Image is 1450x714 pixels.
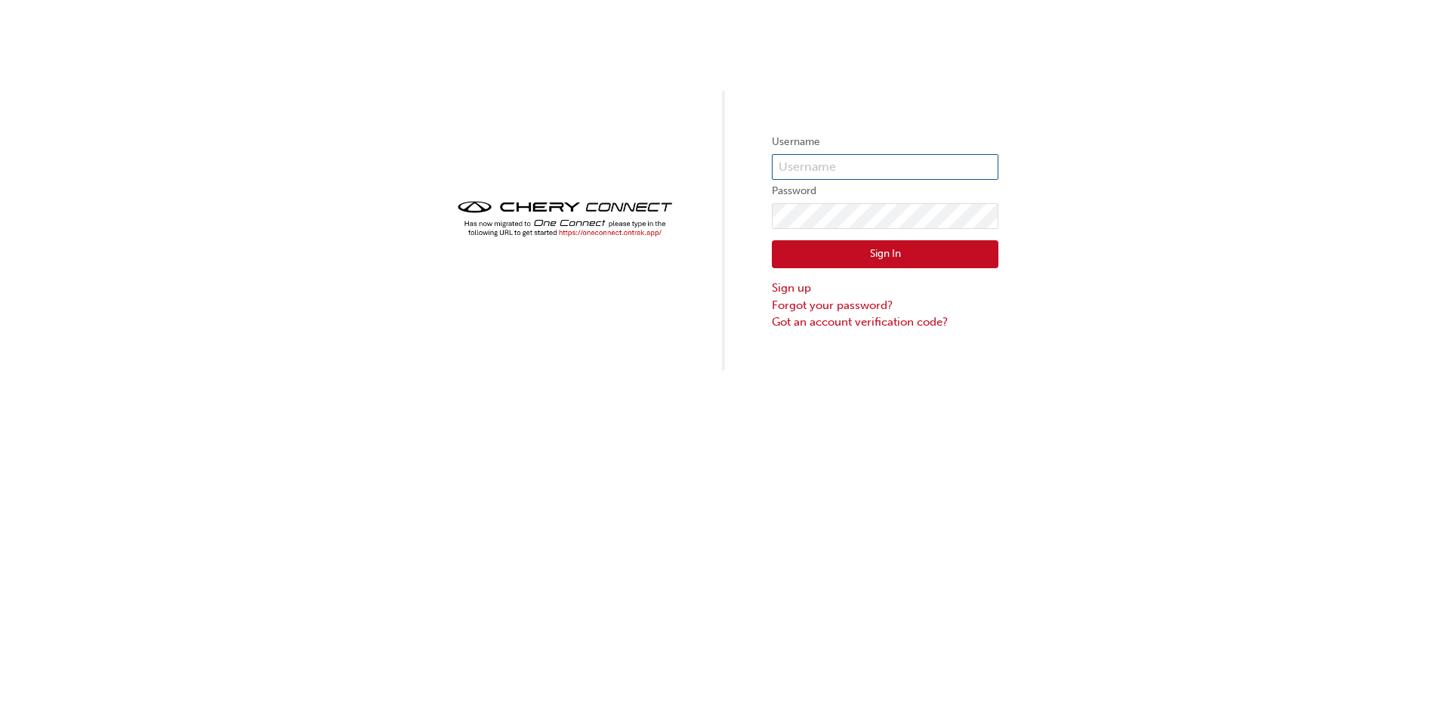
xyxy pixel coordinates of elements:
button: Sign In [772,240,998,269]
img: cheryconnect [452,196,678,241]
a: Sign up [772,280,998,297]
input: Username [772,154,998,180]
label: Username [772,133,998,151]
a: Forgot your password? [772,297,998,314]
a: Got an account verification code? [772,314,998,331]
label: Password [772,182,998,200]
